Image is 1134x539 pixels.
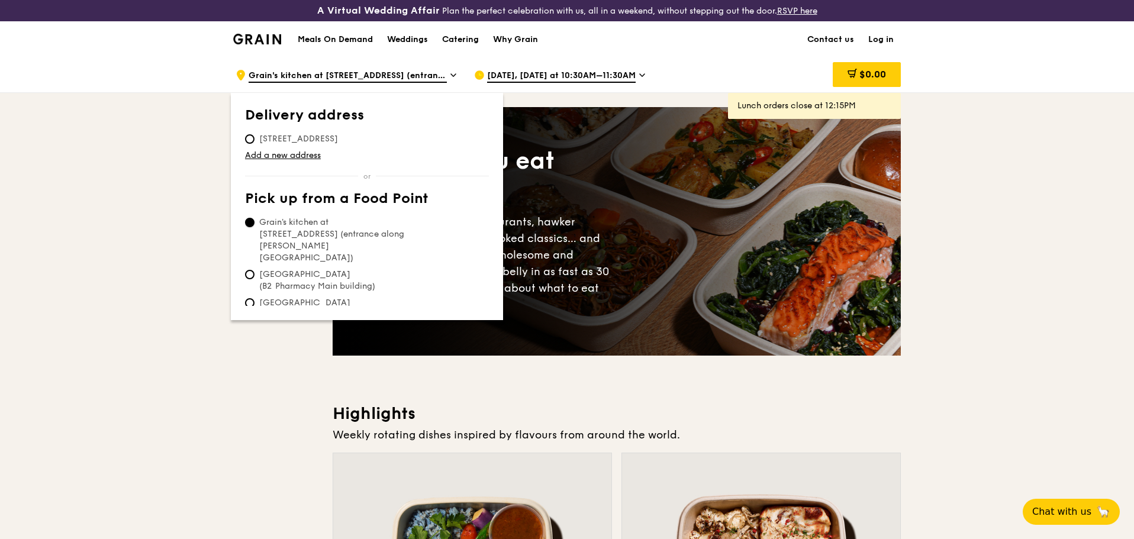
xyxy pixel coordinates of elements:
[249,70,447,83] span: Grain's kitchen at [STREET_ADDRESS] (entrance along [PERSON_NAME][GEOGRAPHIC_DATA])
[226,5,908,17] div: Plan the perfect celebration with us, all in a weekend, without stepping out the door.
[387,22,428,57] div: Weddings
[245,134,254,144] input: [STREET_ADDRESS]
[245,150,489,162] a: Add a new address
[245,217,421,264] span: Grain's kitchen at [STREET_ADDRESS] (entrance along [PERSON_NAME][GEOGRAPHIC_DATA])
[737,100,891,112] div: Lunch orders close at 12:15PM
[333,427,901,443] div: Weekly rotating dishes inspired by flavours from around the world.
[859,69,886,80] span: $0.00
[800,22,861,57] a: Contact us
[1096,505,1110,519] span: 🦙
[298,34,373,46] h1: Meals On Demand
[317,5,440,17] h3: A Virtual Wedding Affair
[442,22,479,57] div: Catering
[333,403,901,424] h3: Highlights
[245,218,254,227] input: Grain's kitchen at [STREET_ADDRESS] (entrance along [PERSON_NAME][GEOGRAPHIC_DATA])
[245,133,352,145] span: [STREET_ADDRESS]
[486,22,545,57] a: Why Grain
[233,34,281,44] img: Grain
[1032,505,1091,519] span: Chat with us
[245,297,421,333] span: [GEOGRAPHIC_DATA] (Level 1 [PERSON_NAME] block drop-off point)
[245,107,489,128] th: Delivery address
[493,22,538,57] div: Why Grain
[777,6,817,16] a: RSVP here
[245,191,489,212] th: Pick up from a Food Point
[861,22,901,57] a: Log in
[245,298,254,308] input: [GEOGRAPHIC_DATA] (Level 1 [PERSON_NAME] block drop-off point)
[245,270,254,279] input: [GEOGRAPHIC_DATA] (B2 Pharmacy Main building)
[487,70,636,83] span: [DATE], [DATE] at 10:30AM–11:30AM
[245,269,421,292] span: [GEOGRAPHIC_DATA] (B2 Pharmacy Main building)
[435,22,486,57] a: Catering
[1023,499,1120,525] button: Chat with us🦙
[380,22,435,57] a: Weddings
[233,21,281,56] a: GrainGrain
